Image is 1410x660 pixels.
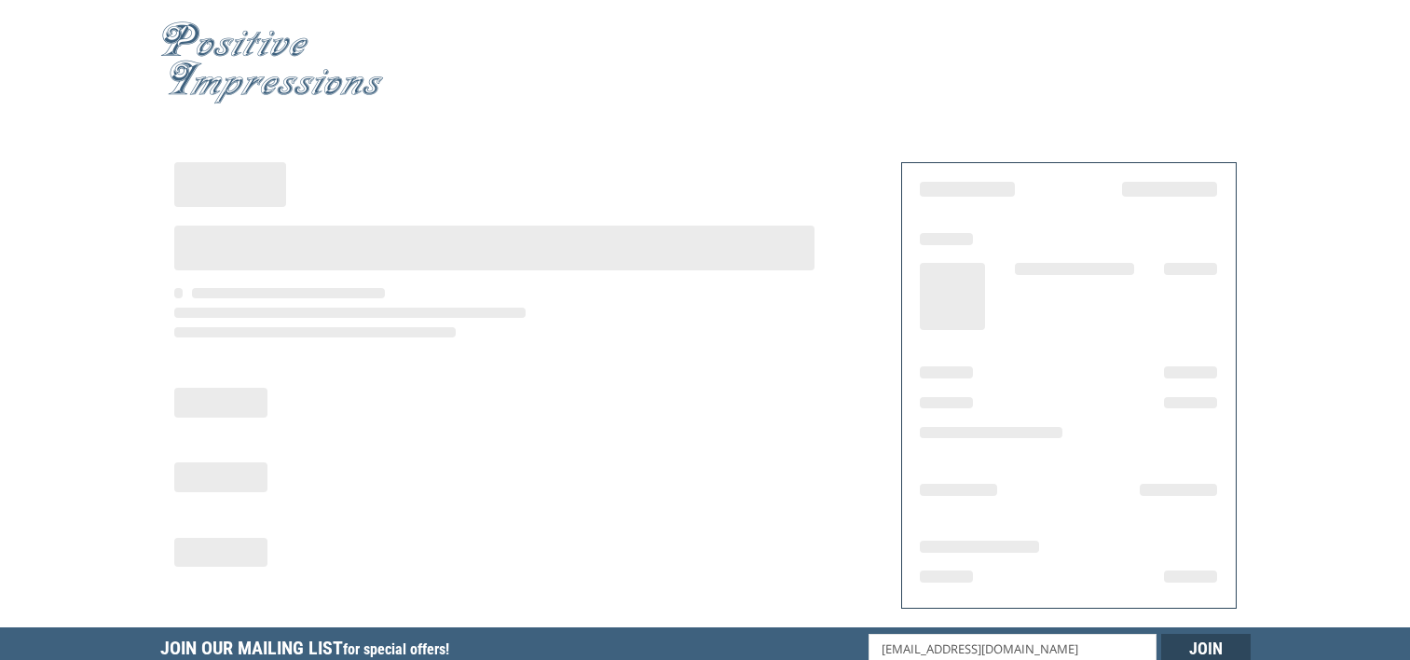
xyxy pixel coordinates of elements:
[160,21,384,104] img: Positive Impressions
[343,640,449,658] span: for special offers!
